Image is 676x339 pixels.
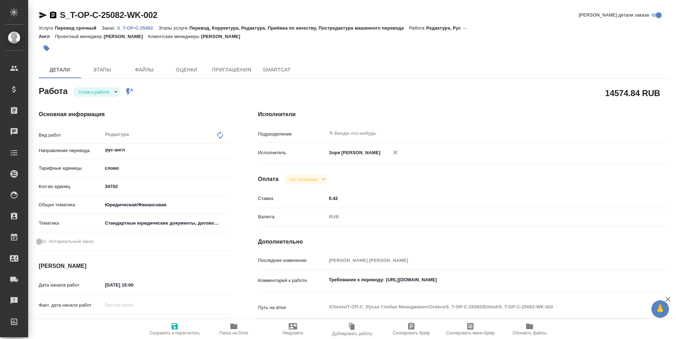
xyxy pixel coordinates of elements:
span: Оценки [170,65,204,74]
input: Пустое поле [326,255,634,265]
p: [PERSON_NAME] [201,34,245,39]
input: ✎ Введи что-нибудь [326,193,634,203]
p: Факт. дата начала работ [39,302,102,309]
button: Уведомить [263,319,323,339]
button: Дублировать работу [323,319,382,339]
p: Тематика [39,220,102,227]
h4: Основная информация [39,110,230,119]
span: Приглашения [212,65,251,74]
p: Заказ: [102,25,117,31]
p: Дата начала работ [39,282,102,289]
div: RUB [326,211,634,223]
button: 🙏 [651,300,669,318]
button: Скопировать ссылку [49,11,57,19]
input: ✎ Введи что-нибудь [102,280,164,290]
span: Детали [43,65,77,74]
p: Ставка [258,195,326,202]
p: Услуга [39,25,55,31]
textarea: Требование к переводу: [URL][DOMAIN_NAME] [326,274,634,286]
p: Комментарий к работе [258,277,326,284]
p: Проектный менеджер [55,34,104,39]
span: SmartCat [260,65,294,74]
span: Этапы [85,65,119,74]
button: Удалить исполнителя [388,145,403,160]
h4: [PERSON_NAME] [39,262,230,270]
p: Путь на drive [258,304,326,311]
h2: 14574.84 RUB [605,87,660,99]
p: Подразделение [258,131,326,138]
button: Open [226,149,227,151]
button: Скопировать мини-бриф [441,319,500,339]
button: Скопировать бриф [382,319,441,339]
h4: Дополнительно [258,238,668,246]
span: Уведомить [282,331,303,335]
button: Скопировать ссылку для ЯМессенджера [39,11,47,19]
button: Сохранить и пересчитать [145,319,204,339]
p: Тарифные единицы [39,165,102,172]
textarea: /Clients/Т-ОП-С_Русал Глобал Менеджмент/Orders/S_T-OP-C-25082/Edited/S_T-OP-C-25082-WK-002 [326,301,634,313]
p: Кол-во единиц [39,183,102,190]
button: Не оплачена [288,176,319,182]
p: Общая тематика [39,201,102,208]
p: Вид работ [39,132,102,139]
p: Клиентские менеджеры [148,34,201,39]
input: ✎ Введи что-нибудь [102,181,230,192]
a: S_T-OP-C-25082-WK-002 [60,10,157,20]
span: Скопировать мини-бриф [446,331,494,335]
input: ✎ Введи что-нибудь [102,318,164,328]
div: Стандартные юридические документы, договоры, уставы [102,217,230,229]
p: Перевод срочный [55,25,102,31]
span: Сохранить и пересчитать [150,331,200,335]
p: Этапы услуги [158,25,189,31]
p: [PERSON_NAME] [104,34,148,39]
span: [PERSON_NAME] детали заказа [579,12,649,19]
p: Последнее изменение [258,257,326,264]
p: Направление перевода [39,147,102,154]
button: Добавить тэг [39,40,54,56]
p: Работа [409,25,426,31]
p: Перевод, Корректура, Редактура, Приёмка по качеству, Постредактура машинного перевода [189,25,409,31]
span: Скопировать бриф [393,331,430,335]
span: 🙏 [654,302,666,316]
div: Юридическая/Финансовая [102,199,230,211]
input: Пустое поле [102,300,164,310]
span: Дублировать работу [332,331,372,336]
h4: Оплата [258,175,279,183]
a: S_T-OP-C-25082 [117,25,158,31]
span: Файлы [127,65,161,74]
h2: Работа [39,84,68,97]
span: Папка на Drive [219,331,248,335]
div: слово [102,162,230,174]
button: Готов к работе [76,89,112,95]
button: Open [630,133,632,134]
p: Валюта [258,213,326,220]
h4: Исполнители [258,110,668,119]
input: ✎ Введи что-нибудь [328,129,608,138]
button: Папка на Drive [204,319,263,339]
div: Готов к работе [284,175,327,184]
span: Нотариальный заказ [49,238,94,245]
p: Исполнитель [258,149,326,156]
p: Зоря [PERSON_NAME] [326,149,381,156]
button: Обновить файлы [500,319,559,339]
div: Готов к работе [73,87,120,97]
span: Обновить файлы [513,331,547,335]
